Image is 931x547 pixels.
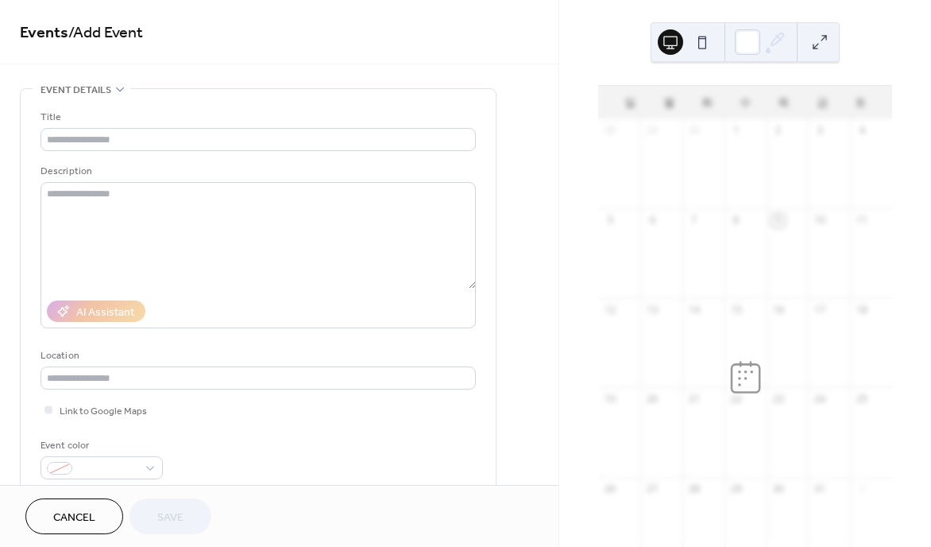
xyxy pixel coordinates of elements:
[604,482,617,495] div: 26
[41,82,111,99] span: Event details
[856,482,869,495] div: 1
[856,214,869,227] div: 11
[856,124,869,138] div: 4
[841,86,879,118] div: 토
[771,124,785,138] div: 2
[53,510,95,526] span: Cancel
[802,86,840,118] div: 금
[764,86,802,118] div: 목
[604,393,617,406] div: 19
[41,163,473,180] div: Description
[813,124,827,138] div: 3
[649,86,687,118] div: 월
[41,437,160,454] div: Event color
[646,393,659,406] div: 20
[604,303,617,316] div: 12
[856,393,869,406] div: 25
[604,214,617,227] div: 5
[41,347,473,364] div: Location
[687,214,701,227] div: 7
[688,86,726,118] div: 화
[771,393,785,406] div: 23
[687,124,701,138] div: 30
[687,482,701,495] div: 28
[729,124,743,138] div: 1
[646,303,659,316] div: 13
[41,109,473,126] div: Title
[729,214,743,227] div: 8
[687,303,701,316] div: 14
[856,303,869,316] div: 18
[604,124,617,138] div: 28
[726,86,764,118] div: 수
[729,303,743,316] div: 15
[771,482,785,495] div: 30
[60,403,147,420] span: Link to Google Maps
[646,214,659,227] div: 6
[729,482,743,495] div: 29
[813,214,827,227] div: 10
[646,124,659,138] div: 29
[687,393,701,406] div: 21
[646,482,659,495] div: 27
[729,393,743,406] div: 22
[20,17,68,48] a: Events
[813,482,827,495] div: 31
[771,214,785,227] div: 9
[813,303,827,316] div: 17
[25,499,123,534] button: Cancel
[813,393,827,406] div: 24
[611,86,649,118] div: 일
[771,303,785,316] div: 16
[68,17,143,48] span: / Add Event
